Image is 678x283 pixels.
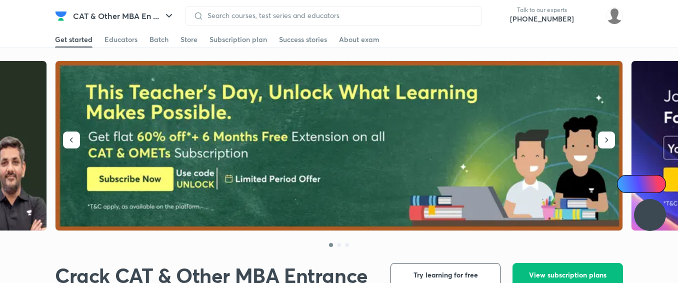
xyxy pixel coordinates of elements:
div: Subscription plan [209,34,267,44]
img: Aditya [606,7,623,24]
span: Ai Doubts [633,180,660,188]
a: About exam [339,31,379,47]
a: Store [180,31,197,47]
img: call-us [490,6,510,26]
div: About exam [339,34,379,44]
input: Search courses, test series and educators [203,11,473,19]
img: avatar [582,8,598,24]
span: Try learning for free [413,270,478,280]
button: CAT & Other MBA En ... [67,6,181,26]
div: Educators [104,34,137,44]
a: Batch [149,31,168,47]
a: Ai Doubts [617,175,666,193]
a: Educators [104,31,137,47]
a: [PHONE_NUMBER] [510,14,574,24]
a: Subscription plan [209,31,267,47]
div: Get started [55,34,92,44]
a: Get started [55,31,92,47]
img: Company Logo [55,10,67,22]
img: Icon [623,180,631,188]
div: Success stories [279,34,327,44]
div: Batch [149,34,168,44]
p: Talk to our experts [510,6,574,14]
img: ttu [644,209,656,221]
a: Success stories [279,31,327,47]
span: View subscription plans [529,270,606,280]
div: Store [180,34,197,44]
